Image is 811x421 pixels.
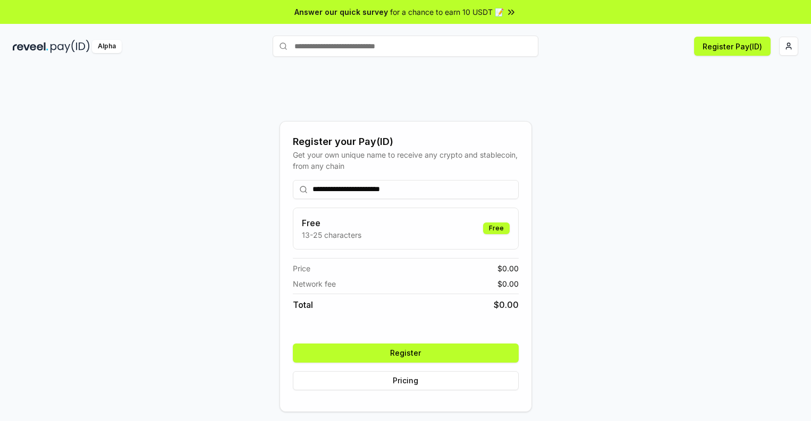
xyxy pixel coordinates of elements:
[497,278,519,289] span: $ 0.00
[390,6,504,18] span: for a chance to earn 10 USDT 📝
[92,40,122,53] div: Alpha
[483,222,510,234] div: Free
[293,263,310,274] span: Price
[497,263,519,274] span: $ 0.00
[293,343,519,363] button: Register
[293,298,313,311] span: Total
[694,37,771,56] button: Register Pay(ID)
[494,298,519,311] span: $ 0.00
[302,229,361,240] p: 13-25 characters
[293,134,519,149] div: Register your Pay(ID)
[294,6,388,18] span: Answer our quick survey
[50,40,90,53] img: pay_id
[302,217,361,229] h3: Free
[293,371,519,390] button: Pricing
[293,278,336,289] span: Network fee
[13,40,48,53] img: reveel_dark
[293,149,519,171] div: Get your own unique name to receive any crypto and stablecoin, from any chain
